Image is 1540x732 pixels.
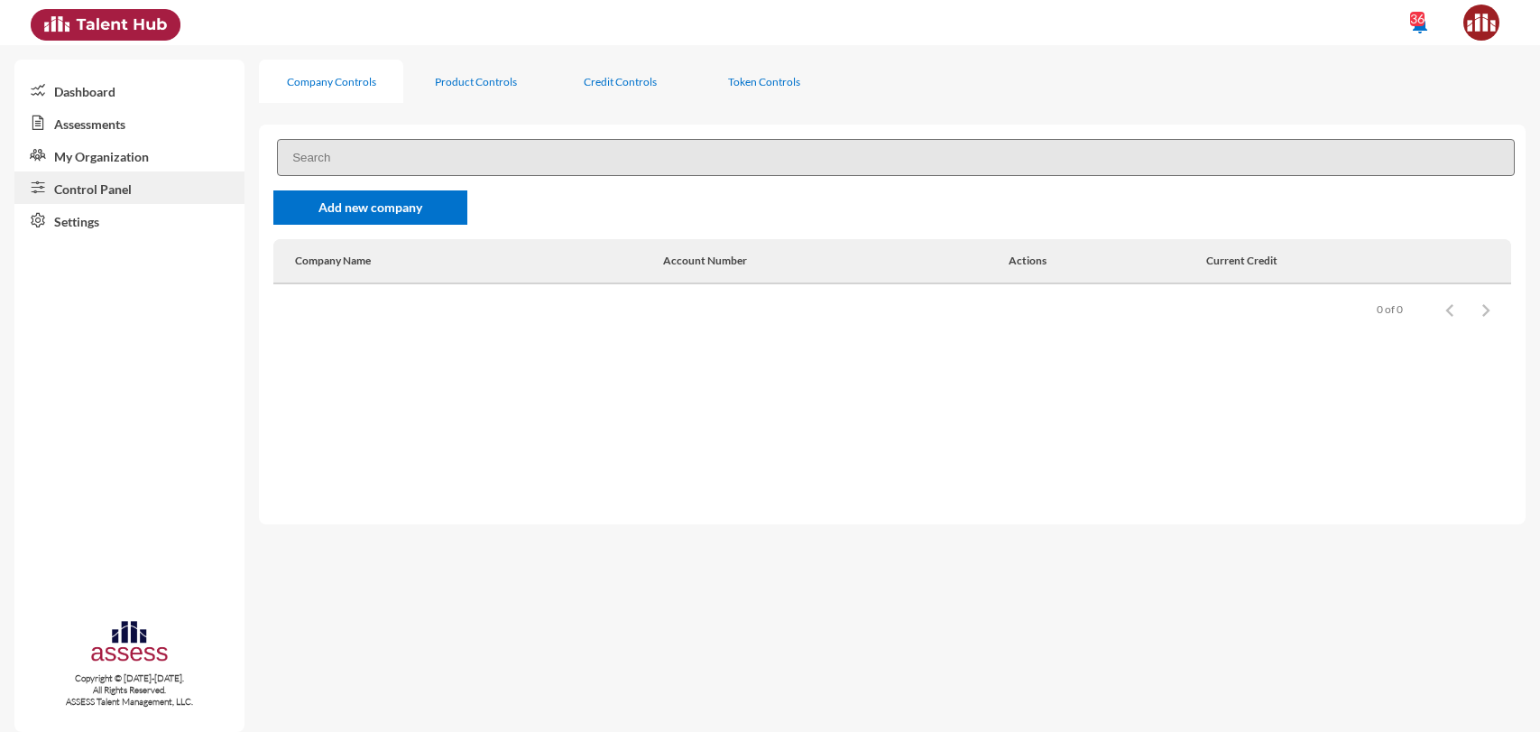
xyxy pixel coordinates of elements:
a: Add new company [273,190,467,225]
input: Search [277,139,1515,176]
a: Assessments [14,107,244,139]
button: Next page [1468,292,1504,328]
div: 36 [1410,12,1425,26]
div: Account Number [663,254,747,267]
a: My Organization [14,139,244,171]
div: Token Controls [728,75,800,88]
div: Company Controls [287,75,376,88]
div: Current Credit [1206,254,1504,267]
div: Actions [1009,254,1047,267]
a: Settings [14,204,244,236]
div: Current Credit [1206,254,1277,267]
div: Company Name [295,254,371,267]
img: assesscompany-logo.png [89,618,170,669]
div: 0 of 0 [1377,302,1403,316]
a: Dashboard [14,74,244,107]
a: Control Panel [14,171,244,204]
mat-icon: notifications [1409,14,1431,35]
button: Previous page [1432,292,1468,328]
div: Credit Controls [584,75,657,88]
p: Copyright © [DATE]-[DATE]. All Rights Reserved. ASSESS Talent Management, LLC. [14,672,244,708]
div: Company Name [295,254,656,267]
div: Product Controls [435,75,517,88]
div: Account Number [663,254,1001,267]
div: Actions [1009,254,1199,267]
